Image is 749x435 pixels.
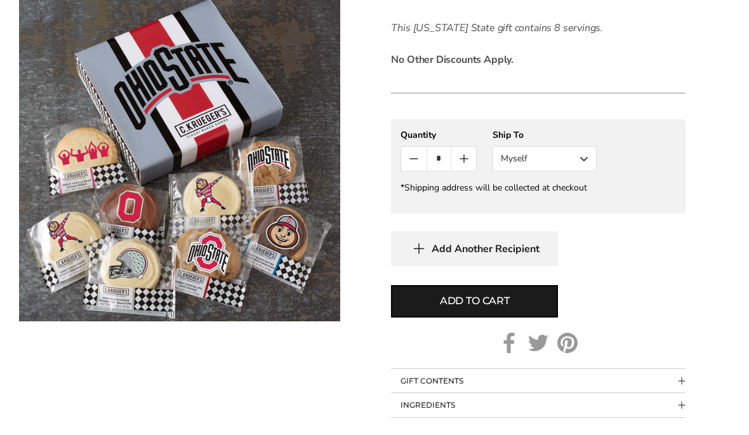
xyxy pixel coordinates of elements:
em: This [US_STATE] State gift contains 8 servings. [391,21,603,35]
button: Myself [493,146,597,171]
div: Quantity [401,129,477,141]
button: Count plus [451,147,476,171]
span: Add to cart [440,293,510,309]
a: Twitter [528,333,548,353]
button: Add to cart [391,285,558,318]
gfm-form: New recipient [391,119,686,213]
span: Add Another Recipient [432,243,540,255]
button: Count minus [401,147,426,171]
div: Ship To [493,129,597,141]
button: Add Another Recipient [391,231,558,266]
div: *Shipping address will be collected at checkout [401,182,676,194]
input: Quantity [427,147,451,171]
button: Collapsible block button [391,369,686,393]
a: Facebook [499,333,519,353]
a: Pinterest [557,333,578,353]
button: Collapsible block button [391,393,686,417]
strong: No Other Discounts Apply. [391,53,514,67]
iframe: Sign Up via Text for Offers [10,387,131,425]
